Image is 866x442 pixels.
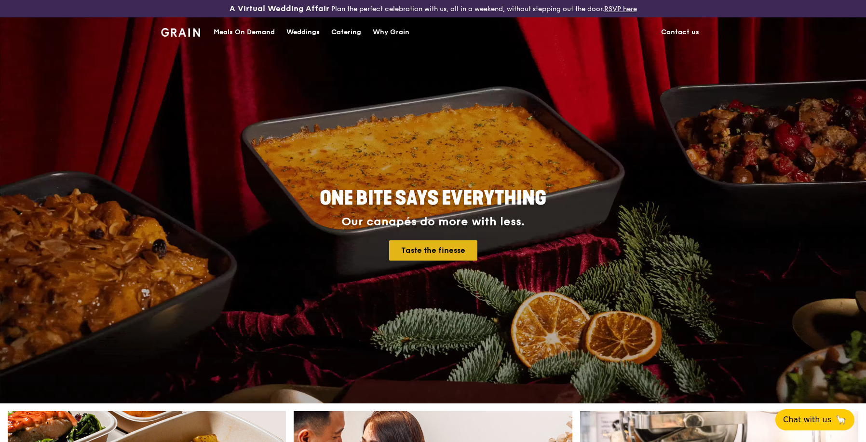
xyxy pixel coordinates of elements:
[281,18,325,47] a: Weddings
[161,28,200,37] img: Grain
[230,4,329,14] h3: A Virtual Wedding Affair
[161,17,200,46] a: GrainGrain
[373,18,409,47] div: Why Grain
[655,18,705,47] a: Contact us
[331,18,361,47] div: Catering
[320,187,546,210] span: ONE BITE SAYS EVERYTHING
[367,18,415,47] a: Why Grain
[259,215,607,229] div: Our canapés do more with less.
[783,414,831,426] span: Chat with us
[286,18,320,47] div: Weddings
[835,414,847,426] span: 🦙
[775,409,854,430] button: Chat with us🦙
[389,240,477,261] a: Taste the finesse
[604,5,637,13] a: RSVP here
[325,18,367,47] a: Catering
[155,4,711,14] div: Plan the perfect celebration with us, all in a weekend, without stepping out the door.
[214,18,275,47] div: Meals On Demand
